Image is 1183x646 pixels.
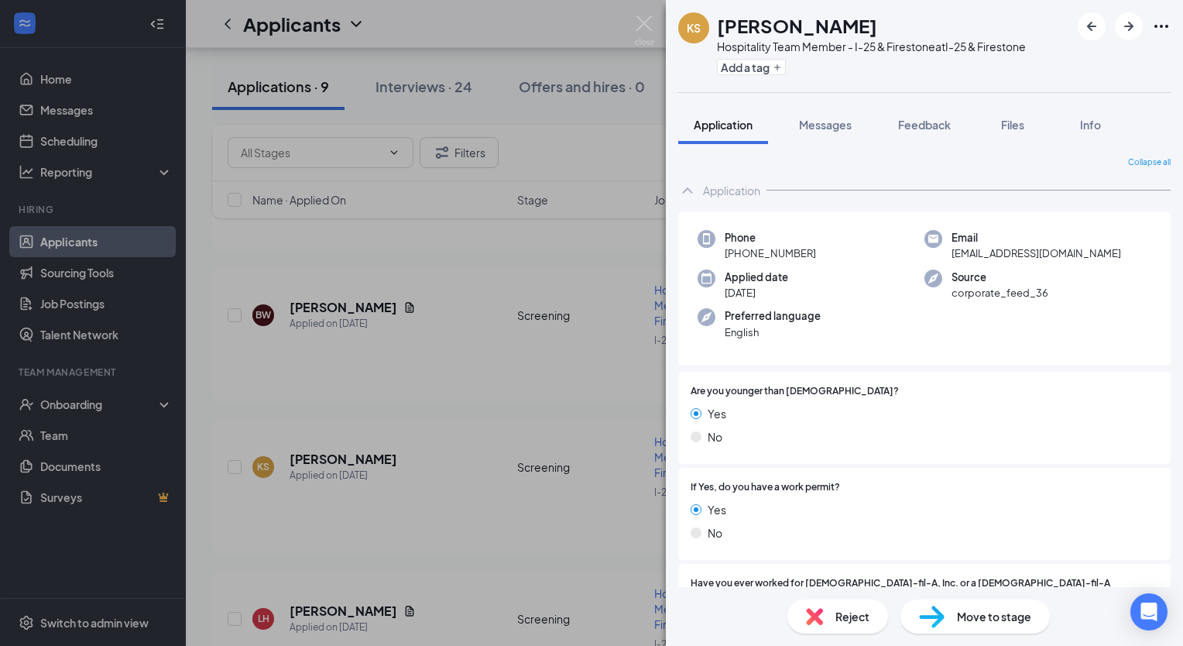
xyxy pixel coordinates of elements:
[708,428,722,445] span: No
[773,63,782,72] svg: Plus
[725,246,816,261] span: [PHONE_NUMBER]
[725,270,788,285] span: Applied date
[708,524,722,541] span: No
[957,608,1031,625] span: Move to stage
[1120,17,1138,36] svg: ArrowRight
[1115,12,1143,40] button: ArrowRight
[717,39,1026,54] div: Hospitality Team Member - I-25 & Firestone at I-25 & Firestone
[1152,17,1171,36] svg: Ellipses
[725,308,821,324] span: Preferred language
[687,20,701,36] div: KS
[952,246,1121,261] span: [EMAIL_ADDRESS][DOMAIN_NAME]
[1080,118,1101,132] span: Info
[1001,118,1024,132] span: Files
[694,118,753,132] span: Application
[725,285,788,301] span: [DATE]
[952,270,1048,285] span: Source
[717,12,877,39] h1: [PERSON_NAME]
[708,405,726,422] span: Yes
[1128,156,1171,169] span: Collapse all
[678,181,697,200] svg: ChevronUp
[799,118,852,132] span: Messages
[1082,17,1101,36] svg: ArrowLeftNew
[717,59,786,75] button: PlusAdd a tag
[725,325,821,340] span: English
[725,230,816,246] span: Phone
[691,384,899,399] span: Are you younger than [DEMOGRAPHIC_DATA]?
[1078,12,1106,40] button: ArrowLeftNew
[835,608,869,625] span: Reject
[1130,593,1168,631] div: Open Intercom Messenger
[691,480,840,495] span: If Yes, do you have a work permit?
[898,118,951,132] span: Feedback
[952,285,1048,301] span: corporate_feed_36
[708,501,726,518] span: Yes
[703,183,760,198] div: Application
[691,576,1158,606] span: Have you ever worked for [DEMOGRAPHIC_DATA]-fil-A, Inc. or a [DEMOGRAPHIC_DATA]-fil-A Franchisee?
[952,230,1121,246] span: Email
